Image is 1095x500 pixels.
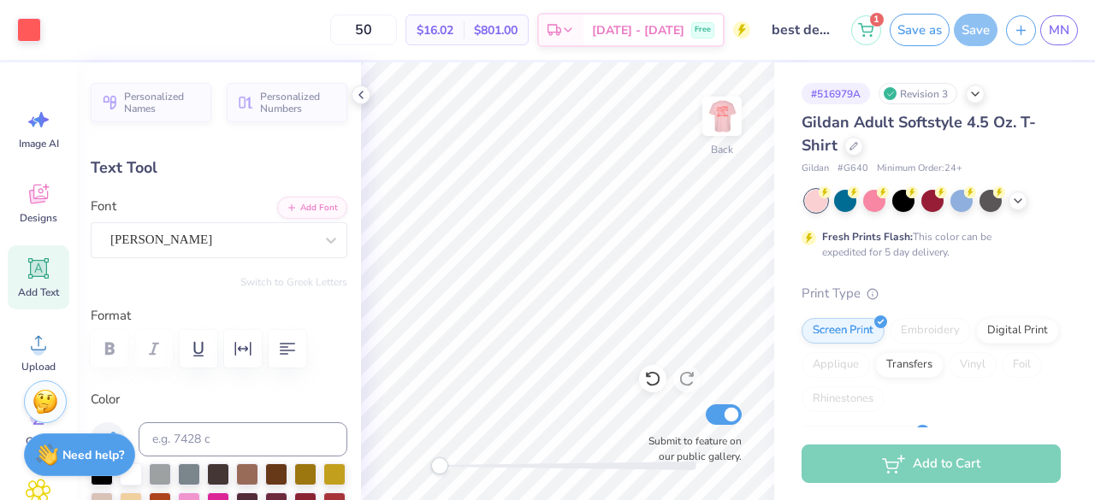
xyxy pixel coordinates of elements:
[802,112,1036,156] span: Gildan Adult Softstyle 4.5 Oz. T-Shirt
[639,433,742,464] label: Submit to feature on our public gallery.
[91,156,347,179] div: Text Tool
[260,91,337,115] span: Personalized Numbers
[802,352,870,378] div: Applique
[91,390,347,409] label: Color
[976,318,1059,344] div: Digital Print
[802,284,1061,303] div: Print Type
[19,137,59,150] span: Image AI
[851,15,881,45] button: 1
[695,24,711,36] span: Free
[1049,21,1069,40] span: MN
[877,162,962,176] span: Minimum Order: 24 +
[802,318,885,344] div: Screen Print
[875,352,944,378] div: Transfers
[18,285,59,299] span: Add Text
[802,162,829,176] span: Gildan
[711,142,733,157] div: Back
[870,13,884,26] span: 1
[890,14,950,46] button: Save as
[822,229,1033,260] div: This color can be expedited for 5 day delivery.
[759,13,843,47] input: Untitled Design
[822,230,913,244] strong: Fresh Prints Flash:
[1002,352,1042,378] div: Foil
[330,15,397,45] input: – –
[802,386,885,412] div: Rhinestones
[124,91,201,115] span: Personalized Names
[277,197,347,219] button: Add Font
[227,83,347,122] button: Personalized Numbers
[139,422,347,456] input: e.g. 7428 c
[20,211,57,225] span: Designs
[91,306,347,326] label: Format
[802,83,870,104] div: # 516979A
[91,83,211,122] button: Personalized Names
[21,360,56,374] span: Upload
[879,83,957,104] div: Revision 3
[890,318,971,344] div: Embroidery
[417,21,453,39] span: $16.02
[431,457,448,474] div: Accessibility label
[592,21,684,39] span: [DATE] - [DATE]
[474,21,518,39] span: $801.00
[705,99,739,133] img: Back
[240,275,347,289] button: Switch to Greek Letters
[1040,15,1078,45] a: MN
[91,197,116,216] label: Font
[62,447,124,463] strong: Need help?
[838,162,868,176] span: # G640
[949,352,997,378] div: Vinyl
